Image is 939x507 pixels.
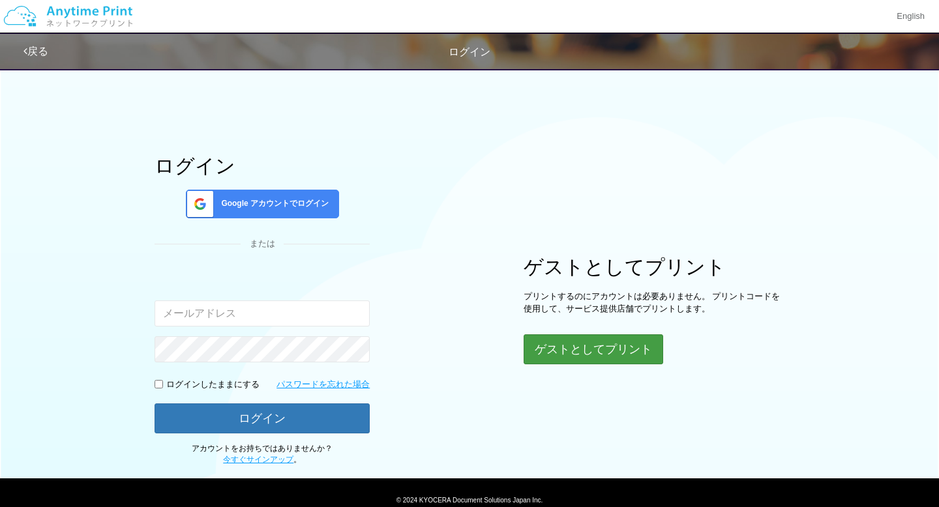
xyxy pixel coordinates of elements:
button: ゲストとしてプリント [524,334,663,364]
p: アカウントをお持ちではありませんか？ [155,443,370,465]
span: 。 [223,455,301,464]
div: または [155,238,370,250]
h1: ゲストとしてプリント [524,256,784,278]
a: パスワードを忘れた場合 [276,379,370,391]
a: 戻る [23,46,48,57]
span: © 2024 KYOCERA Document Solutions Japan Inc. [396,495,543,504]
a: 今すぐサインアップ [223,455,293,464]
p: プリントするのにアカウントは必要ありません。 プリントコードを使用して、サービス提供店舗でプリントします。 [524,291,784,315]
span: ログイン [449,46,490,57]
span: Google アカウントでログイン [216,198,329,209]
button: ログイン [155,403,370,433]
h1: ログイン [155,155,370,177]
input: メールアドレス [155,300,370,326]
p: ログインしたままにする [166,379,260,391]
